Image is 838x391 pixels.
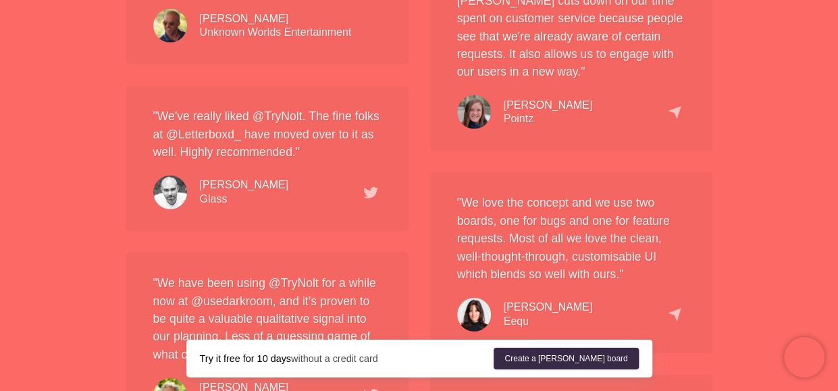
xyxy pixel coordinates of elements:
[504,301,593,329] div: Eequ
[457,95,491,129] img: testimonial-maggie.52abda0f92.jpg
[153,9,187,43] img: testimonial-charlie.3f8fbbe157.jpg
[200,12,352,41] div: Unknown Worlds Entertainment
[153,107,382,161] p: "We've really liked @TryNolt. The fine folks at @Letterboxd_ have moved over to it as well. Highl...
[200,12,352,26] div: [PERSON_NAME]
[457,194,685,283] p: "We love the concept and we use two boards, one for bugs and one for feature requests. Most of al...
[667,105,681,120] img: capterra.78f6e3bf33.png
[200,353,291,364] strong: Try it free for 10 days
[153,274,382,363] p: "We have been using @TryNolt for a while now at @usedarkroom, and it’s proven to be quite a valua...
[667,307,681,321] img: capterra.78f6e3bf33.png
[200,178,289,192] div: [PERSON_NAME]
[504,301,593,315] div: [PERSON_NAME]
[153,176,187,209] img: testimonial-tomwatson.c8c24550f9.jpg
[504,99,593,113] div: [PERSON_NAME]
[494,348,638,369] a: Create a [PERSON_NAME] board
[200,352,494,365] div: without a credit card
[504,99,593,127] div: Pointz
[363,187,377,199] img: testimonial-tweet.366304717c.png
[457,298,491,332] img: testimonial-avida.9237efe1a7.jpg
[784,337,824,377] iframe: Chatra live chat
[200,178,289,207] div: Glass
